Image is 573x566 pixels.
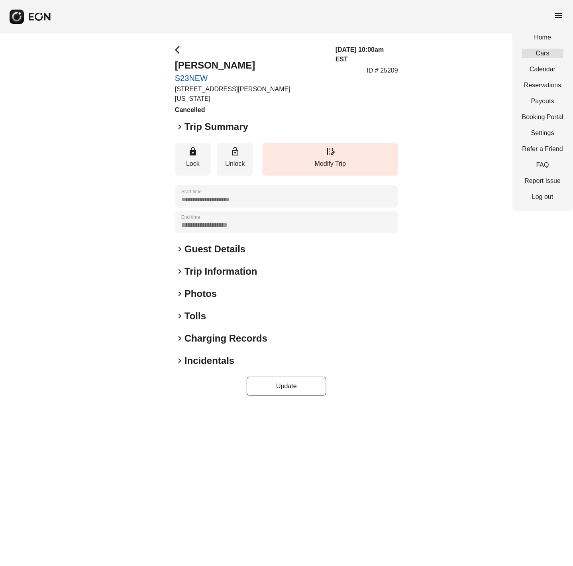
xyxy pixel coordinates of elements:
[184,310,206,322] h2: Tolls
[175,59,326,72] h2: [PERSON_NAME]
[184,120,248,133] h2: Trip Summary
[522,144,563,154] a: Refer a Friend
[184,265,257,278] h2: Trip Information
[175,334,184,343] span: keyboard_arrow_right
[184,332,267,345] h2: Charging Records
[230,147,240,156] span: lock_open
[336,45,398,64] h3: [DATE] 10:00am EST
[522,33,563,42] a: Home
[175,267,184,276] span: keyboard_arrow_right
[522,128,563,138] a: Settings
[179,159,207,169] p: Lock
[367,66,398,75] p: ID # 25209
[184,243,245,255] h2: Guest Details
[175,143,211,176] button: Lock
[247,377,326,396] button: Update
[175,45,184,55] span: arrow_back_ios
[326,147,335,156] span: edit_road
[554,11,563,20] span: menu
[522,160,563,170] a: FAQ
[175,73,326,83] a: S23NEW
[522,176,563,186] a: Report Issue
[175,356,184,366] span: keyboard_arrow_right
[522,96,563,106] a: Payouts
[175,85,326,104] p: [STREET_ADDRESS][PERSON_NAME][US_STATE]
[184,287,217,300] h2: Photos
[267,159,394,169] p: Modify Trip
[522,112,563,122] a: Booking Portal
[188,147,198,156] span: lock
[522,192,563,202] a: Log out
[175,311,184,321] span: keyboard_arrow_right
[522,81,563,90] a: Reservations
[175,122,184,132] span: keyboard_arrow_right
[175,289,184,299] span: keyboard_arrow_right
[522,49,563,58] a: Cars
[217,143,253,176] button: Unlock
[184,354,234,367] h2: Incidentals
[522,65,563,74] a: Calendar
[175,105,326,115] h3: Cancelled
[221,159,249,169] p: Unlock
[175,244,184,254] span: keyboard_arrow_right
[263,143,398,176] button: Modify Trip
